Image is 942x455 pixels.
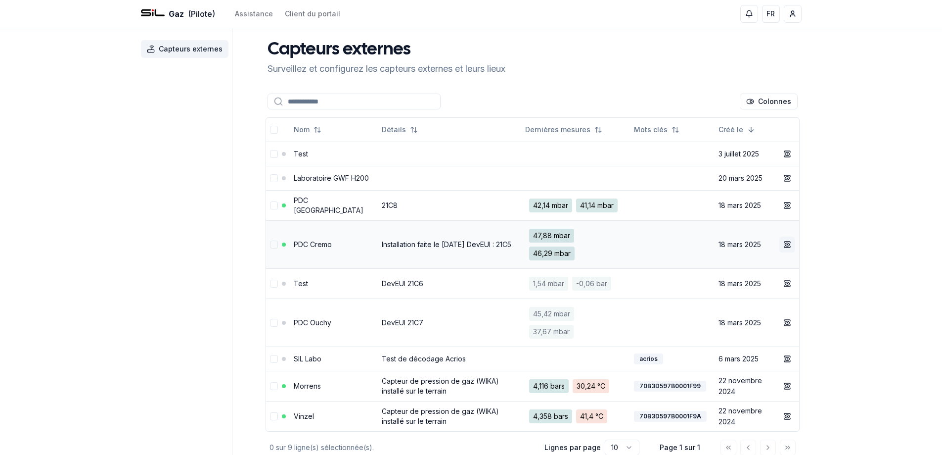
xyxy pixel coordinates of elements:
[639,412,701,420] font: 70B3D597B0001F9A
[270,280,278,288] button: Sélectionner la ligne
[294,196,363,214] a: PDC [GEOGRAPHIC_DATA]
[382,279,423,288] a: DevEUI 21C6
[525,125,590,134] font: Dernières mesures
[141,2,165,26] img: SIL - Logo Gaz
[544,443,601,452] font: Lignes par page
[294,318,331,327] a: PDC Ouchy
[533,231,570,240] font: 47,88 mbar
[533,309,570,318] font: 45,42 mbar
[376,122,424,138] button: Non trié. Cliquez pour trier par ordre croissant.
[525,195,627,216] a: 42,14 mbar41,14 mbar
[718,354,759,363] font: 6 mars 2025
[718,279,761,288] font: 18 mars 2025
[639,382,701,390] font: 70B3D597B0001F99
[270,412,278,420] button: Sélectionner la ligne
[525,405,627,427] a: 4,358 bars41,4 °C
[718,377,762,396] font: 22 novembre 2024
[382,377,499,395] font: Capteur de pression de gaz (WIKA) installé sur le terrain
[288,122,327,138] button: Non trié. Cliquez pour trier par ordre croissant.
[270,174,278,182] button: Sélectionner la ligne
[580,201,614,209] font: 41,14 mbar
[270,126,278,134] button: Tout sélectionner
[533,382,565,390] font: 4,116 bars
[270,355,278,363] button: Sélectionner la ligne
[533,201,568,209] font: 42,14 mbar
[718,150,759,158] font: 3 juillet 2025
[718,174,763,182] font: 20 mars 2025
[525,225,627,264] a: 47,88 mbar46,29 mbar
[519,122,608,138] button: Non trié. Cliquez pour trier par ordre croissant.
[270,382,278,390] button: Sélectionner la ligne
[294,240,332,249] a: PDC Cremo
[628,122,685,138] button: Non trié. Cliquez pour trier par ordre croissant.
[718,125,743,134] font: Créé le
[580,412,603,420] font: 41,4 °C
[188,9,215,19] font: (Pilote)
[533,412,568,420] font: 4,358 bars
[766,9,775,18] font: FR
[294,382,321,390] a: Morrens
[294,412,314,420] a: Vinzel
[533,279,564,288] font: 1,54 mbar
[268,42,411,58] font: Capteurs externes
[159,45,223,53] font: Capteurs externes
[382,201,398,209] a: 21C8
[762,5,780,23] button: FR
[270,241,278,249] button: Sélectionner la ligne
[740,94,798,109] button: Cocher les colonnes
[758,97,791,105] font: Colonnes
[634,125,668,134] font: Mots clés
[294,174,369,182] a: Laboratoire GWF H200
[533,249,571,257] font: 46,29 mbar
[270,150,278,158] button: Sélectionner la ligne
[718,318,761,327] font: 18 mars 2025
[169,9,184,19] font: Gaz
[235,9,273,18] font: Assistance
[718,240,761,249] font: 18 mars 2025
[294,354,321,363] a: SIL Labo
[533,327,570,336] font: 37,67 mbar
[382,354,466,363] a: Test de décodage Acrios
[382,240,511,249] a: Installation faite le [DATE] DevEUI : 21C5
[713,122,761,138] button: Tri décroissant. Cliquez pour trier par ordre croissant.
[235,9,273,19] a: Assistance
[285,9,340,19] a: Client du portail
[577,382,605,390] font: 30,24 °C
[382,125,406,134] font: Détails
[269,443,374,452] font: 0 sur 9 ligne(s) sélectionnée(s).
[382,318,423,327] a: DevEUI 21C7
[525,303,627,343] a: 45,42 mbar37,67 mbar
[294,125,310,134] font: Nom
[718,407,762,426] font: 22 novembre 2024
[382,407,499,425] a: Capteur de pression de gaz (WIKA) installé sur le terrain
[294,279,308,288] a: Test
[141,40,232,58] a: Capteurs externes
[141,8,215,20] a: Gaz(Pilote)
[576,279,607,288] font: -0,06 bar
[525,375,627,397] a: 4,116 bars30,24 °C
[718,201,761,209] font: 18 mars 2025
[268,63,505,74] font: Surveillez et configurez les capteurs externes et leurs lieux
[270,202,278,209] button: Sélectionner la ligne
[639,355,658,362] font: acrios
[270,319,278,327] button: Sélectionner la ligne
[660,443,700,452] font: Page 1 sur 1
[285,9,340,18] font: Client du portail
[294,150,308,158] a: Test
[525,273,627,295] a: 1,54 mbar-0,06 bar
